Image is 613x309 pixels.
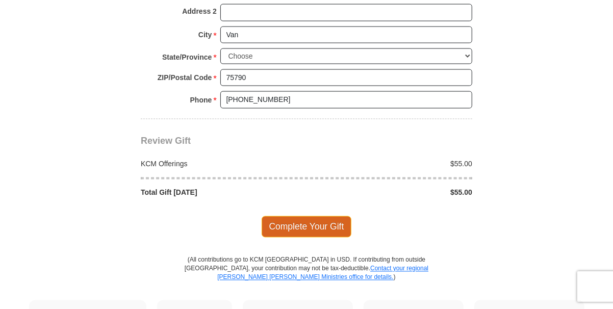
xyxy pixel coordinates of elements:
strong: Address 2 [182,4,217,18]
strong: ZIP/Postal Code [158,70,212,85]
span: Complete Your Gift [262,216,352,238]
div: KCM Offerings [136,159,307,169]
div: $55.00 [306,188,478,198]
p: (All contributions go to KCM [GEOGRAPHIC_DATA] in USD. If contributing from outside [GEOGRAPHIC_D... [184,256,429,300]
strong: State/Province [162,50,212,64]
strong: City [198,28,212,42]
div: Total Gift [DATE] [136,188,307,198]
span: Review Gift [141,136,191,146]
div: $55.00 [306,159,478,169]
strong: Phone [190,93,212,107]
